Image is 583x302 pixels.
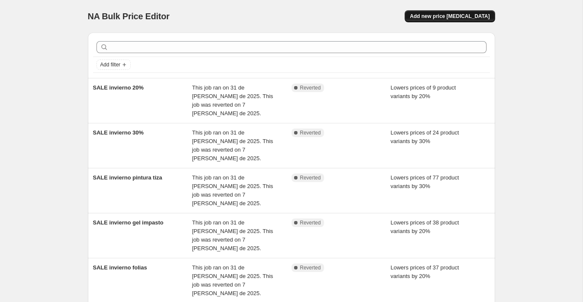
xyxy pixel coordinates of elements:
[391,264,459,279] span: Lowers prices of 37 product variants by 20%
[93,264,147,271] span: SALE invierno folias
[391,219,459,234] span: Lowers prices of 38 product variants by 20%
[93,174,162,181] span: SALE invierno pintura tiza
[93,219,164,226] span: SALE invierno gel impasto
[300,219,321,226] span: Reverted
[96,60,131,70] button: Add filter
[300,84,321,91] span: Reverted
[88,12,170,21] span: NA Bulk Price Editor
[391,129,459,144] span: Lowers prices of 24 product variants by 30%
[192,219,273,251] span: This job ran on 31 de [PERSON_NAME] de 2025. This job was reverted on 7 [PERSON_NAME] de 2025.
[192,84,273,117] span: This job ran on 31 de [PERSON_NAME] de 2025. This job was reverted on 7 [PERSON_NAME] de 2025.
[405,10,495,22] button: Add new price [MEDICAL_DATA]
[391,174,459,189] span: Lowers prices of 77 product variants by 30%
[100,61,120,68] span: Add filter
[410,13,490,20] span: Add new price [MEDICAL_DATA]
[300,264,321,271] span: Reverted
[192,174,273,206] span: This job ran on 31 de [PERSON_NAME] de 2025. This job was reverted on 7 [PERSON_NAME] de 2025.
[93,84,144,91] span: SALE invierno 20%
[391,84,456,99] span: Lowers prices of 9 product variants by 20%
[192,129,273,161] span: This job ran on 31 de [PERSON_NAME] de 2025. This job was reverted on 7 [PERSON_NAME] de 2025.
[300,174,321,181] span: Reverted
[93,129,144,136] span: SALE invierno 30%
[300,129,321,136] span: Reverted
[192,264,273,296] span: This job ran on 31 de [PERSON_NAME] de 2025. This job was reverted on 7 [PERSON_NAME] de 2025.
